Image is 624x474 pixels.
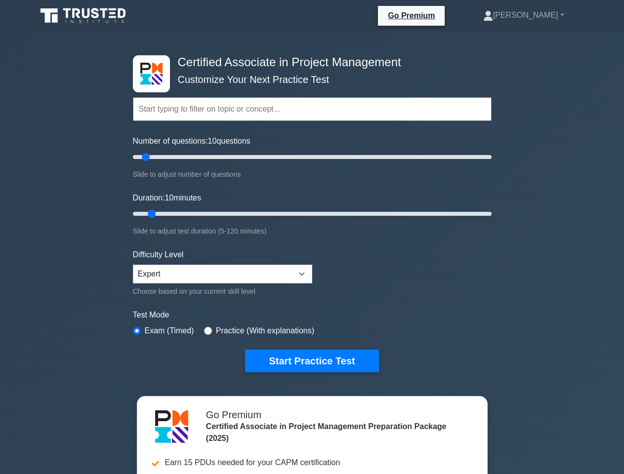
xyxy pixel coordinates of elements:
h4: Certified Associate in Project Management [174,55,443,70]
label: Number of questions: questions [133,135,250,147]
label: Practice (With explanations) [216,325,314,337]
span: 10 [208,137,217,145]
label: Exam (Timed) [145,325,194,337]
label: Difficulty Level [133,249,184,261]
div: Slide to adjust test duration (5-120 minutes) [133,225,492,237]
a: Go Premium [382,9,441,22]
label: Test Mode [133,309,492,321]
button: Start Practice Test [245,350,378,372]
div: Slide to adjust number of questions [133,168,492,180]
div: Choose based on your current skill level [133,285,312,297]
span: 10 [165,194,173,202]
input: Start typing to filter on topic or concept... [133,97,492,121]
label: Duration: minutes [133,192,202,204]
a: [PERSON_NAME] [459,5,588,25]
